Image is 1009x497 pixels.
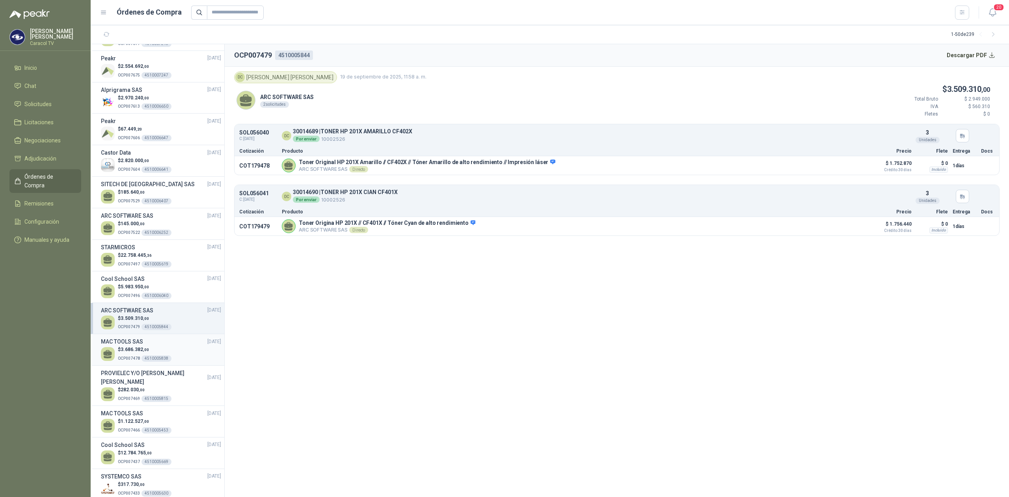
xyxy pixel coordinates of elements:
span: 2.554.692 [121,64,149,69]
p: IVA [891,103,938,110]
p: Entrega [953,209,976,214]
img: Company Logo [101,482,115,496]
p: $ 1.756.440 [872,219,912,233]
span: ,00 [143,285,149,289]
span: OCP007478 [118,356,140,361]
a: SITECH DE [GEOGRAPHIC_DATA] SAS[DATE] $185.640,00OCP0075294510006407 [101,180,221,205]
a: Castor Data[DATE] Company Logo$2.820.000,00OCP0076044510006641 [101,148,221,173]
span: Negociaciones [24,136,61,145]
img: Company Logo [101,127,115,140]
span: Crédito 30 días [872,229,912,233]
span: [DATE] [207,374,221,381]
p: $ 2.949.000 [943,95,990,103]
span: 19 de septiembre de 2025, 11:58 a. m. [340,73,426,81]
div: Directo [349,227,368,233]
p: $ [891,83,990,95]
p: $ 0 [943,110,990,118]
span: 2.970.240 [121,95,149,101]
div: 4510005619 [141,261,171,267]
p: 3 [926,189,929,198]
a: Alprigrama SAS[DATE] Company Logo$2.970.240,00OCP0076134510006650 [101,86,221,110]
p: Docs [981,209,994,214]
p: Fletes [891,110,938,118]
span: OCP007437 [118,460,140,464]
a: MAC TOOLS SAS[DATE] $3.686.382,00OCP0074784510005838 [101,337,221,362]
span: [DATE] [207,441,221,448]
p: 10002526 [293,196,398,204]
p: [PERSON_NAME] [PERSON_NAME] [30,28,81,39]
p: $ 560.310 [943,103,990,110]
a: Cool School SAS[DATE] $12.784.765,00OCP0074374510005669 [101,441,221,465]
p: Precio [872,149,912,153]
span: Remisiones [24,199,54,208]
p: $ 0 [916,159,948,168]
span: 1.122.527 [121,419,149,424]
h3: Cool School SAS [101,441,145,449]
span: ,00 [143,316,149,321]
div: Por enviar [293,136,320,142]
p: $ [118,283,171,291]
span: Manuales y ayuda [24,235,69,244]
span: ,20 [136,127,142,131]
span: [DATE] [207,275,221,282]
button: Descargar PDF [942,47,1000,63]
p: 30014689 | TONER HP 201X AMARILLO CF402X [293,129,412,135]
p: SOL056041 [239,191,269,196]
span: 185.640 [121,189,145,195]
div: 4510005815 [141,396,171,402]
div: 4510006650 [141,103,171,110]
a: Configuración [9,214,81,229]
a: MAC TOOLS SAS[DATE] $1.122.527,00OCP0074664510005453 [101,409,221,434]
a: PROVIELEC Y/O [PERSON_NAME] [PERSON_NAME][DATE] $282.030,00OCP0074694510005815 [101,369,221,402]
h3: Peakr [101,54,116,63]
div: 4510006647 [141,135,171,141]
p: $ [118,418,171,425]
span: ,00 [139,222,145,226]
span: ,00 [143,64,149,69]
span: Chat [24,82,36,90]
span: [DATE] [207,243,221,251]
h3: Castor Data [101,148,131,157]
p: Caracol TV [30,41,81,46]
span: OCP007433 [118,491,140,495]
h3: Alprigrama SAS [101,86,142,94]
div: DC [282,192,291,201]
p: Docs [981,149,994,153]
a: Peakr[DATE] Company Logo$67.449,20OCP0076064510006647 [101,117,221,142]
a: SYSTEMCO SAS[DATE] Company Logo$317.730,00OCP0074334510005630 [101,472,221,497]
p: $ 0 [916,219,948,229]
p: $ [118,346,171,353]
span: OCP007466 [118,428,140,432]
p: $ [118,220,171,228]
p: $ [118,189,171,196]
span: [DATE] [207,118,221,125]
span: OCP007677 [118,41,140,46]
img: Company Logo [10,30,25,45]
span: 3.509.310 [121,316,149,321]
div: 2 solicitudes [260,101,289,108]
a: Inicio [9,60,81,75]
h3: SITECH DE [GEOGRAPHIC_DATA] SAS [101,180,195,189]
div: 4510006641 [141,166,171,173]
div: Por enviar [293,196,320,203]
img: Company Logo [101,158,115,172]
span: OCP007522 [118,230,140,235]
p: Toner Original HP 201X Amarillo // CF402X // Tóner Amarillo de alto rendimiento // Impresión láser [299,159,555,166]
span: OCP007469 [118,396,140,401]
span: 3.686.382 [121,347,149,352]
p: Producto [282,149,868,153]
p: $ [118,94,171,102]
span: ,00 [981,86,990,93]
span: [DATE] [207,149,221,157]
p: Cotización [239,149,277,153]
div: Directo [349,166,368,172]
p: 3 [926,128,929,137]
p: COT179479 [239,223,277,230]
span: ,00 [143,419,149,424]
span: OCP007529 [118,199,140,203]
div: Incluido [929,227,948,234]
a: ARC SOFTWARE SAS[DATE] $145.000,00OCP0075224510006252 [101,211,221,236]
p: Flete [916,149,948,153]
a: Manuales y ayuda [9,232,81,247]
p: $ [118,386,171,394]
